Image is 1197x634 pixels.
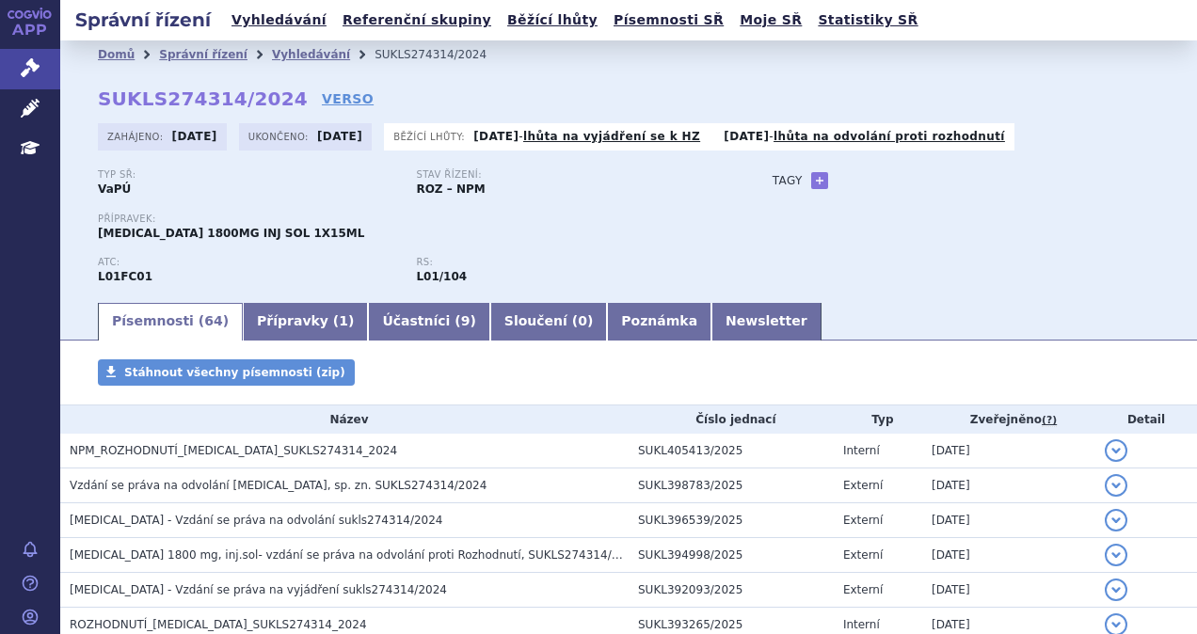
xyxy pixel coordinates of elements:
[98,227,364,240] span: [MEDICAL_DATA] 1800MG INJ SOL 1X15ML
[248,129,312,144] span: Ukončeno:
[629,538,834,573] td: SUKL394998/2025
[629,468,834,503] td: SUKL398783/2025
[724,130,769,143] strong: [DATE]
[322,89,374,108] a: VERSO
[98,303,243,341] a: Písemnosti (64)
[502,8,603,33] a: Běžící lhůty
[461,313,471,328] span: 9
[60,405,629,434] th: Název
[843,618,880,631] span: Interní
[339,313,348,328] span: 1
[98,359,355,386] a: Stáhnout všechny písemnosti (zip)
[523,130,700,143] a: lhůta na vyjádření se k HZ
[834,405,922,434] th: Typ
[317,130,362,143] strong: [DATE]
[922,503,1095,538] td: [DATE]
[608,8,729,33] a: Písemnosti SŘ
[60,7,226,33] h2: Správní řízení
[98,87,308,110] strong: SUKLS274314/2024
[1042,414,1057,427] abbr: (?)
[711,303,822,341] a: Newsletter
[272,48,350,61] a: Vyhledávání
[773,169,803,192] h3: Tagy
[473,129,700,144] p: -
[70,514,442,527] span: DARZALEX - Vzdání se práva na odvolání sukls274314/2024
[98,214,735,225] p: Přípravek:
[922,405,1095,434] th: Zveřejněno
[368,303,489,341] a: Účastníci (9)
[70,444,397,457] span: NPM_ROZHODNUTÍ_DARZALEX_SUKLS274314_2024
[843,583,883,596] span: Externí
[159,48,247,61] a: Správní řízení
[724,129,1005,144] p: -
[607,303,711,341] a: Poznámka
[629,405,834,434] th: Číslo jednací
[922,468,1095,503] td: [DATE]
[226,8,332,33] a: Vyhledávání
[416,257,715,268] p: RS:
[375,40,511,69] li: SUKLS274314/2024
[70,618,367,631] span: ROZHODNUTÍ_DARZALEX_SUKLS274314_2024
[629,573,834,608] td: SUKL392093/2025
[70,479,487,492] span: Vzdání se práva na odvolání DARZALEX, sp. zn. SUKLS274314/2024
[416,270,467,283] strong: daratumumab
[124,366,345,379] span: Stáhnout všechny písemnosti (zip)
[490,303,607,341] a: Sloučení (0)
[98,182,131,196] strong: VaPÚ
[774,130,1005,143] a: lhůta na odvolání proti rozhodnutí
[98,270,152,283] strong: DARATUMUMAB
[416,182,485,196] strong: ROZ – NPM
[1105,439,1127,462] button: detail
[337,8,497,33] a: Referenční skupiny
[1095,405,1197,434] th: Detail
[843,444,880,457] span: Interní
[98,169,397,181] p: Typ SŘ:
[578,313,587,328] span: 0
[393,129,469,144] span: Běžící lhůty:
[70,583,447,596] span: DARZALEX - Vzdání se práva na vyjádření sukls274314/2024
[70,548,640,562] span: DARZALEX 1800 mg, inj.sol- vzdání se práva na odvolání proti Rozhodnutí, SUKLS274314/2024
[922,538,1095,573] td: [DATE]
[734,8,807,33] a: Moje SŘ
[172,130,217,143] strong: [DATE]
[1105,579,1127,601] button: detail
[843,514,883,527] span: Externí
[98,48,135,61] a: Domů
[629,503,834,538] td: SUKL396539/2025
[243,303,368,341] a: Přípravky (1)
[843,548,883,562] span: Externí
[812,8,923,33] a: Statistiky SŘ
[98,257,397,268] p: ATC:
[843,479,883,492] span: Externí
[811,172,828,189] a: +
[1105,509,1127,531] button: detail
[473,130,519,143] strong: [DATE]
[1105,544,1127,566] button: detail
[107,129,167,144] span: Zahájeno:
[1105,474,1127,497] button: detail
[922,573,1095,608] td: [DATE]
[629,434,834,468] td: SUKL405413/2025
[204,313,222,328] span: 64
[922,434,1095,468] td: [DATE]
[416,169,715,181] p: Stav řízení:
